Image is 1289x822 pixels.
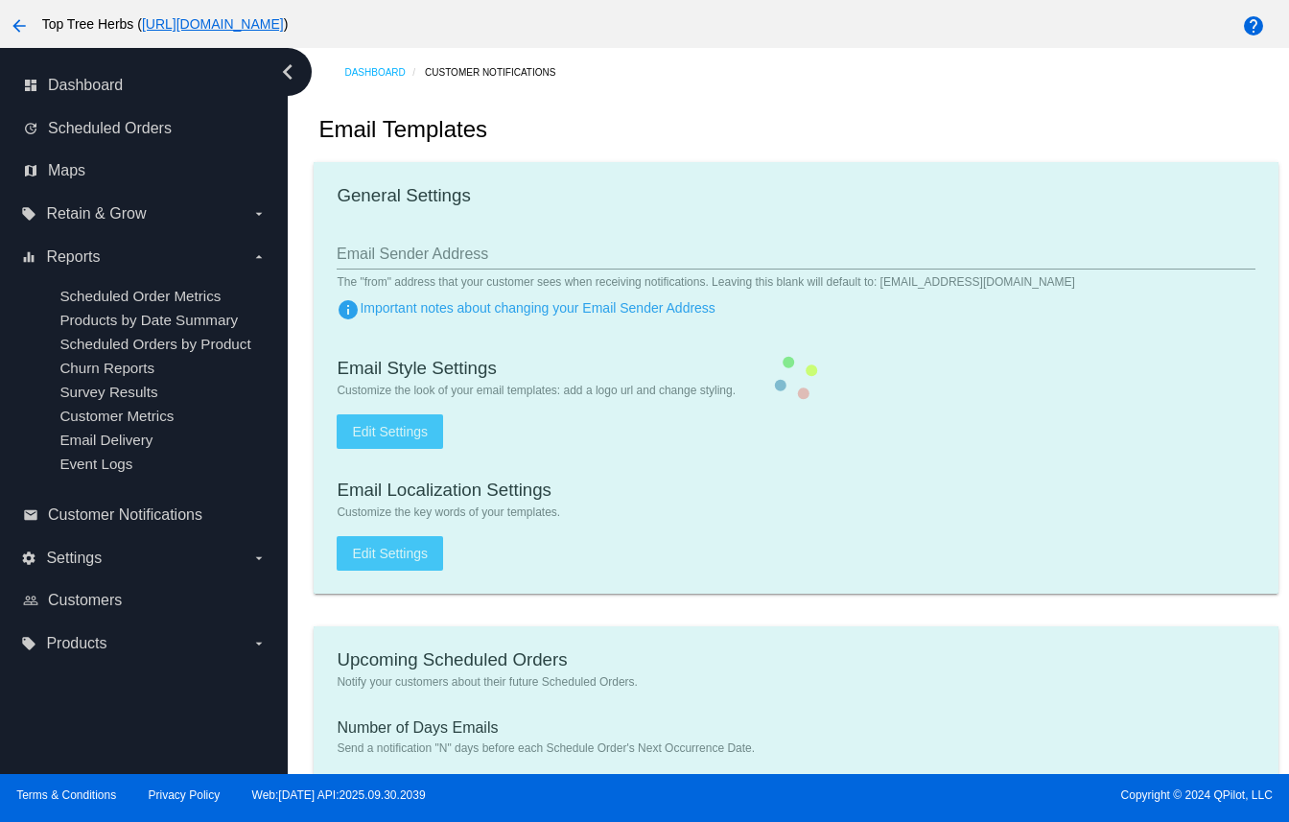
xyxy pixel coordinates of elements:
[46,248,100,266] span: Reports
[21,249,36,265] i: equalizer
[48,506,202,524] span: Customer Notifications
[251,551,267,566] i: arrow_drop_down
[23,593,38,608] i: people_outline
[48,120,172,137] span: Scheduled Orders
[149,788,221,802] a: Privacy Policy
[59,384,157,400] a: Survey Results
[23,500,267,530] a: email Customer Notifications
[1242,14,1265,37] mat-icon: help
[42,16,289,32] span: Top Tree Herbs ( )
[48,162,85,179] span: Maps
[251,206,267,222] i: arrow_drop_down
[16,788,116,802] a: Terms & Conditions
[23,113,267,144] a: update Scheduled Orders
[59,312,238,328] a: Products by Date Summary
[252,788,426,802] a: Web:[DATE] API:2025.09.30.2039
[59,456,132,472] a: Event Logs
[48,592,122,609] span: Customers
[23,507,38,523] i: email
[46,205,146,223] span: Retain & Grow
[272,57,303,87] i: chevron_left
[23,585,267,616] a: people_outline Customers
[59,336,250,352] a: Scheduled Orders by Product
[23,121,38,136] i: update
[21,206,36,222] i: local_offer
[142,16,284,32] a: [URL][DOMAIN_NAME]
[59,288,221,304] a: Scheduled Order Metrics
[251,636,267,651] i: arrow_drop_down
[21,551,36,566] i: settings
[59,360,154,376] a: Churn Reports
[344,58,425,87] a: Dashboard
[46,635,106,652] span: Products
[21,636,36,651] i: local_offer
[23,78,38,93] i: dashboard
[59,408,174,424] a: Customer Metrics
[23,70,267,101] a: dashboard Dashboard
[8,14,31,37] mat-icon: arrow_back
[23,155,267,186] a: map Maps
[59,432,152,448] a: Email Delivery
[23,163,38,178] i: map
[46,550,102,567] span: Settings
[318,116,487,143] h2: Email Templates
[661,788,1273,802] span: Copyright © 2024 QPilot, LLC
[251,249,267,265] i: arrow_drop_down
[48,77,123,94] span: Dashboard
[425,58,573,87] a: Customer Notifications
